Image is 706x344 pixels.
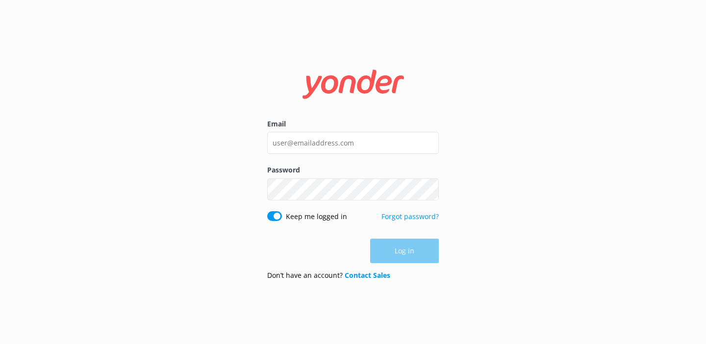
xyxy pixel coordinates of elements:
button: Show password [419,179,439,199]
input: user@emailaddress.com [267,132,439,154]
label: Password [267,165,439,175]
label: Keep me logged in [286,211,347,222]
a: Contact Sales [345,270,390,280]
label: Email [267,119,439,129]
a: Forgot password? [381,212,439,221]
p: Don’t have an account? [267,270,390,281]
